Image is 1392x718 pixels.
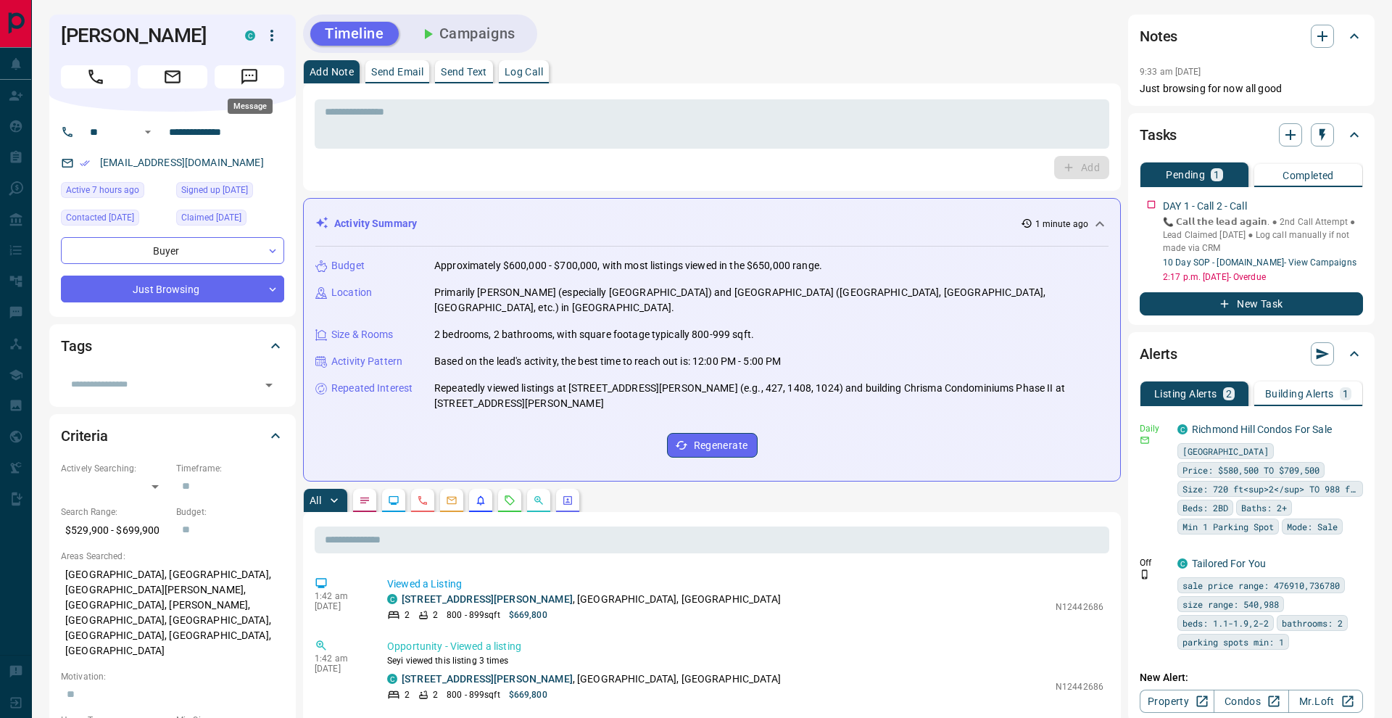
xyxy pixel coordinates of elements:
div: Notes [1140,19,1363,54]
p: Off [1140,556,1169,569]
a: [STREET_ADDRESS][PERSON_NAME] [402,593,573,605]
p: Size & Rooms [331,327,394,342]
p: Completed [1283,170,1334,181]
svg: Email Verified [80,158,90,168]
p: 2 bedrooms, 2 bathrooms, with square footage typically 800-999 sqft. [434,327,754,342]
p: Budget: [176,506,284,519]
svg: Lead Browsing Activity [388,495,399,506]
div: Sun Sep 14 2025 [176,182,284,202]
div: condos.ca [245,30,255,41]
div: Wed Oct 15 2025 [61,182,169,202]
p: $529,900 - $699,900 [61,519,169,542]
p: N12442686 [1056,601,1103,614]
p: 2 [1226,389,1232,399]
p: Repeatedly viewed listings at [STREET_ADDRESS][PERSON_NAME] (e.g., 427, 1408, 1024) and building ... [434,381,1109,411]
p: [GEOGRAPHIC_DATA], [GEOGRAPHIC_DATA], [GEOGRAPHIC_DATA][PERSON_NAME], [GEOGRAPHIC_DATA], [PERSON_... [61,563,284,663]
p: Activity Summary [334,216,417,231]
p: , [GEOGRAPHIC_DATA], [GEOGRAPHIC_DATA] [402,672,781,687]
p: 1 [1214,170,1219,180]
p: 2 [405,688,410,701]
span: Claimed [DATE] [181,210,241,225]
p: Budget [331,258,365,273]
p: 2 [433,608,438,622]
button: Open [139,123,157,141]
p: 📞 𝗖𝗮𝗹𝗹 𝘁𝗵𝗲 𝗹𝗲𝗮𝗱 𝗮𝗴𝗮𝗶𝗻. ● 2nd Call Attempt ● Lead Claimed [DATE] ‎● Log call manually if not made ... [1163,215,1363,255]
div: condos.ca [1177,558,1188,569]
div: Tags [61,329,284,363]
p: 1:42 am [315,653,365,664]
span: size range: 540,988 [1182,597,1279,611]
h2: Tasks [1140,123,1177,147]
span: parking spots min: 1 [1182,635,1284,649]
a: Tailored For You [1192,558,1266,569]
div: Alerts [1140,337,1363,371]
button: Open [259,375,279,395]
span: Contacted [DATE] [66,210,134,225]
a: Mr.Loft [1288,690,1363,713]
p: Opportunity - Viewed a listing [387,639,1103,654]
span: Active 7 hours ago [66,183,139,197]
p: New Alert: [1140,670,1363,685]
p: Pending [1166,170,1205,180]
svg: Emails [446,495,457,506]
p: Seyi viewed this listing 3 times [387,654,1103,667]
div: Message [228,99,273,114]
div: Criteria [61,418,284,453]
h1: [PERSON_NAME] [61,24,223,47]
p: Log Call [505,67,543,77]
p: 1:42 am [315,591,365,601]
div: Activity Summary1 minute ago [315,210,1109,237]
div: Sun Sep 14 2025 [61,210,169,230]
p: Repeated Interest [331,381,413,396]
p: Search Range: [61,506,169,519]
p: Motivation: [61,670,284,683]
p: Timeframe: [176,462,284,475]
span: beds: 1.1-1.9,2-2 [1182,616,1269,630]
h2: Alerts [1140,342,1177,366]
p: 1 minute ago [1035,218,1088,231]
span: [GEOGRAPHIC_DATA] [1182,444,1269,458]
p: $669,800 [509,688,547,701]
p: Based on the lead's activity, the best time to reach out is: 12:00 PM - 5:00 PM [434,354,781,369]
p: 800 - 899 sqft [447,608,500,622]
svg: Push Notification Only [1140,569,1150,579]
svg: Listing Alerts [475,495,486,506]
p: 1 [1343,389,1348,399]
h2: Tags [61,334,91,358]
div: Just Browsing [61,276,284,302]
div: condos.ca [1177,424,1188,434]
span: sale price range: 476910,736780 [1182,578,1340,593]
button: Campaigns [405,22,530,46]
p: Activity Pattern [331,354,402,369]
h2: Criteria [61,424,108,447]
a: 10 Day SOP - [DOMAIN_NAME]- View Campaigns [1163,257,1356,268]
svg: Opportunities [533,495,544,506]
p: 2 [433,688,438,701]
span: Beds: 2BD [1182,500,1228,515]
p: 2 [405,608,410,622]
p: [DATE] [315,664,365,674]
p: [DATE] [315,601,365,611]
div: Tasks [1140,117,1363,152]
p: Location [331,285,372,300]
a: [STREET_ADDRESS][PERSON_NAME] [402,673,573,685]
span: Price: $580,500 TO $709,500 [1182,463,1319,477]
a: Richmond Hill Condos For Sale [1192,424,1332,435]
p: Daily [1140,422,1169,435]
p: 2:17 p.m. [DATE] - Overdue [1163,271,1363,284]
p: N12442686 [1056,680,1103,693]
p: 9:33 am [DATE] [1140,67,1201,77]
svg: Agent Actions [562,495,573,506]
div: Sun Sep 14 2025 [176,210,284,230]
p: All [310,495,321,506]
span: Baths: 2+ [1241,500,1287,515]
div: condos.ca [387,674,397,684]
button: Regenerate [667,433,758,458]
span: Mode: Sale [1287,519,1338,534]
span: Size: 720 ft<sup>2</sup> TO 988 ft<sup>2</sup> [1182,482,1358,496]
div: Buyer [61,237,284,264]
p: DAY 1 - Call 2 - Call [1163,199,1247,214]
a: Condos [1214,690,1288,713]
p: Add Note [310,67,354,77]
svg: Email [1140,435,1150,445]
